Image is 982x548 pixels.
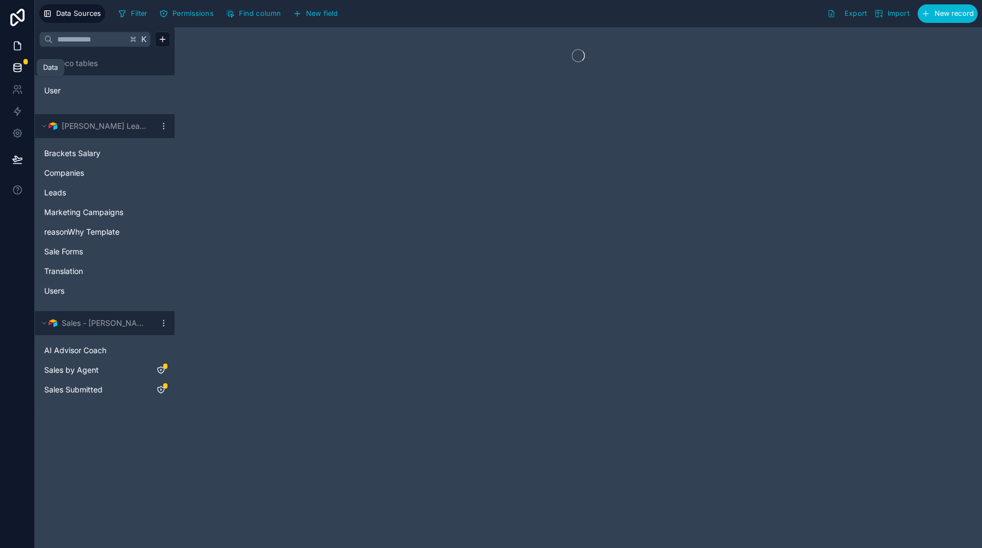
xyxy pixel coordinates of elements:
[44,148,143,159] a: Brackets Salary
[44,227,119,237] span: reasonWhy Template
[39,223,170,241] div: reasonWhy Template
[39,361,170,379] div: Sales by Agent
[44,207,123,218] span: Marketing Campaigns
[39,243,170,260] div: Sale Forms
[39,184,170,201] div: Leads
[114,5,152,22] button: Filter
[39,204,170,221] div: Marketing Campaigns
[172,9,213,18] span: Permissions
[56,9,101,18] span: Data Sources
[845,9,867,18] span: Export
[44,365,143,376] a: Sales by Agent
[49,122,57,130] img: Airtable Logo
[49,58,98,69] span: Noloco tables
[44,266,83,277] span: Translation
[131,9,148,18] span: Filter
[44,365,99,376] span: Sales by Agent
[44,266,143,277] a: Translation
[39,263,170,280] div: Translation
[913,4,978,23] a: New record
[44,168,84,178] span: Companies
[44,168,143,178] a: Companies
[44,148,100,159] span: Brackets Salary
[39,4,105,23] button: Data Sources
[62,121,150,132] span: [PERSON_NAME] Leads Internal
[222,5,285,22] button: Find column
[44,285,64,296] span: Users
[289,5,342,22] button: New field
[871,4,913,23] button: Import
[935,9,974,18] span: New record
[44,285,143,296] a: Users
[43,63,58,72] div: Data
[155,5,221,22] a: Permissions
[49,319,57,327] img: Airtable Logo
[823,4,871,23] button: Export
[44,187,66,198] span: Leads
[306,9,338,18] span: New field
[155,5,217,22] button: Permissions
[44,345,143,356] a: AI Advisor Coach
[39,315,155,331] button: Airtable LogoSales - [PERSON_NAME]
[44,207,143,218] a: Marketing Campaigns
[44,85,61,96] span: User
[44,246,143,257] a: Sale Forms
[39,56,164,71] button: Noloco tables
[44,85,133,96] a: User
[39,381,170,398] div: Sales Submitted
[44,384,103,395] span: Sales Submitted
[39,282,170,300] div: Users
[44,246,83,257] span: Sale Forms
[44,227,143,237] a: reasonWhy Template
[39,145,170,162] div: Brackets Salary
[44,345,106,356] span: AI Advisor Coach
[39,82,170,99] div: User
[44,384,143,395] a: Sales Submitted
[44,187,143,198] a: Leads
[140,35,148,43] span: K
[888,9,909,18] span: Import
[918,4,978,23] button: New record
[39,164,170,182] div: Companies
[239,9,281,18] span: Find column
[39,342,170,359] div: AI Advisor Coach
[62,318,150,329] span: Sales - [PERSON_NAME]
[39,118,155,134] button: Airtable Logo[PERSON_NAME] Leads Internal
